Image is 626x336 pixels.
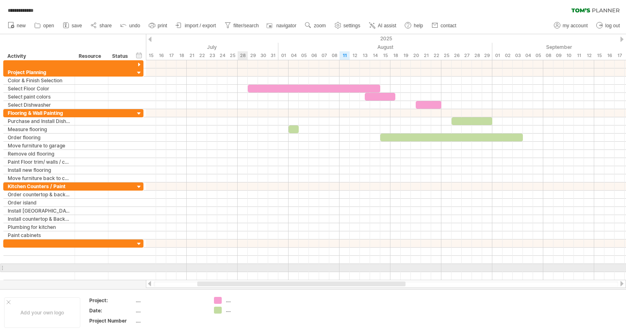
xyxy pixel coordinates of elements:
span: new [17,23,26,29]
div: Select paint colors [8,93,71,101]
div: Install [GEOGRAPHIC_DATA] [8,207,71,215]
div: Order island [8,199,71,206]
div: Tuesday, 26 August 2025 [452,51,462,60]
div: Paint Floor trim/ walls / ceilings/ doors [8,158,71,166]
a: share [88,20,114,31]
div: Wednesday, 17 September 2025 [615,51,625,60]
div: .... [136,317,204,324]
a: navigator [265,20,299,31]
div: Friday, 25 July 2025 [227,51,238,60]
div: Wednesday, 20 August 2025 [411,51,421,60]
div: Project Planning [8,68,71,76]
div: August 2025 [278,43,492,51]
span: open [43,23,54,29]
div: Measure flooring [8,125,71,133]
div: .... [226,297,270,304]
div: Wednesday, 23 July 2025 [207,51,217,60]
div: Tuesday, 19 August 2025 [401,51,411,60]
div: Color & Finish Selection [8,77,71,84]
div: Friday, 5 September 2025 [533,51,543,60]
span: zoom [314,23,326,29]
div: Wednesday, 3 September 2025 [513,51,523,60]
div: Plumbing for kitchen [8,223,71,231]
div: Friday, 1 August 2025 [278,51,289,60]
div: Friday, 8 August 2025 [329,51,339,60]
div: Thursday, 11 September 2025 [574,51,584,60]
div: Thursday, 4 September 2025 [523,51,533,60]
div: Tuesday, 12 August 2025 [350,51,360,60]
span: print [158,23,167,29]
div: Thursday, 17 July 2025 [166,51,176,60]
div: Add your own logo [4,297,80,328]
a: filter/search [223,20,261,31]
div: Tuesday, 2 September 2025 [503,51,513,60]
span: AI assist [378,23,396,29]
div: Monday, 21 July 2025 [187,51,197,60]
div: Paint cabinets [8,231,71,239]
div: Wednesday, 6 August 2025 [309,51,319,60]
div: Monday, 8 September 2025 [543,51,553,60]
div: Tuesday, 29 July 2025 [248,51,258,60]
span: log out [605,23,620,29]
a: help [403,20,425,31]
div: Purchase and Install Dishwasher [8,117,71,125]
div: Monday, 1 September 2025 [492,51,503,60]
a: new [6,20,28,31]
div: Move furniture back to condo [8,174,71,182]
div: Monday, 25 August 2025 [441,51,452,60]
a: log out [594,20,622,31]
div: Monday, 18 August 2025 [390,51,401,60]
div: Flooring & Wall Painting [8,109,71,117]
a: AI assist [367,20,399,31]
span: help [414,23,423,29]
a: print [147,20,170,31]
div: Wednesday, 10 September 2025 [564,51,574,60]
span: my account [563,23,588,29]
div: Tuesday, 16 September 2025 [604,51,615,60]
div: Resource [79,52,104,60]
div: Project: [89,297,134,304]
div: Friday, 22 August 2025 [431,51,441,60]
span: save [72,23,82,29]
span: filter/search [234,23,259,29]
a: open [32,20,57,31]
div: Wednesday, 16 July 2025 [156,51,166,60]
div: Monday, 15 September 2025 [594,51,604,60]
div: Monday, 28 July 2025 [238,51,248,60]
div: Project Number [89,317,134,324]
span: navigator [276,23,296,29]
div: Monday, 11 August 2025 [339,51,350,60]
div: Select Dishwasher [8,101,71,109]
a: contact [430,20,459,31]
span: settings [344,23,360,29]
div: Thursday, 21 August 2025 [421,51,431,60]
div: Tuesday, 5 August 2025 [299,51,309,60]
div: Order countertop & backsplash [8,191,71,198]
div: .... [226,307,270,314]
div: Thursday, 7 August 2025 [319,51,329,60]
div: Remove old flooring [8,150,71,158]
div: Install countertop & Backsplash [8,215,71,223]
div: Wednesday, 13 August 2025 [360,51,370,60]
div: July 2025 [44,43,278,51]
div: Tuesday, 22 July 2025 [197,51,207,60]
div: Install new flooring [8,166,71,174]
div: Wednesday, 30 July 2025 [258,51,268,60]
div: Tuesday, 15 July 2025 [146,51,156,60]
div: Order flooring [8,134,71,141]
div: Thursday, 24 July 2025 [217,51,227,60]
span: contact [441,23,456,29]
div: Activity [7,52,70,60]
div: Thursday, 31 July 2025 [268,51,278,60]
div: Wednesday, 27 August 2025 [462,51,472,60]
a: undo [118,20,143,31]
div: Kitchen Counters / Paint [8,182,71,190]
a: import / export [174,20,218,31]
a: settings [333,20,363,31]
span: undo [129,23,140,29]
a: zoom [303,20,328,31]
div: .... [136,307,204,314]
div: Date: [89,307,134,314]
div: Thursday, 14 August 2025 [370,51,380,60]
div: Monday, 4 August 2025 [289,51,299,60]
